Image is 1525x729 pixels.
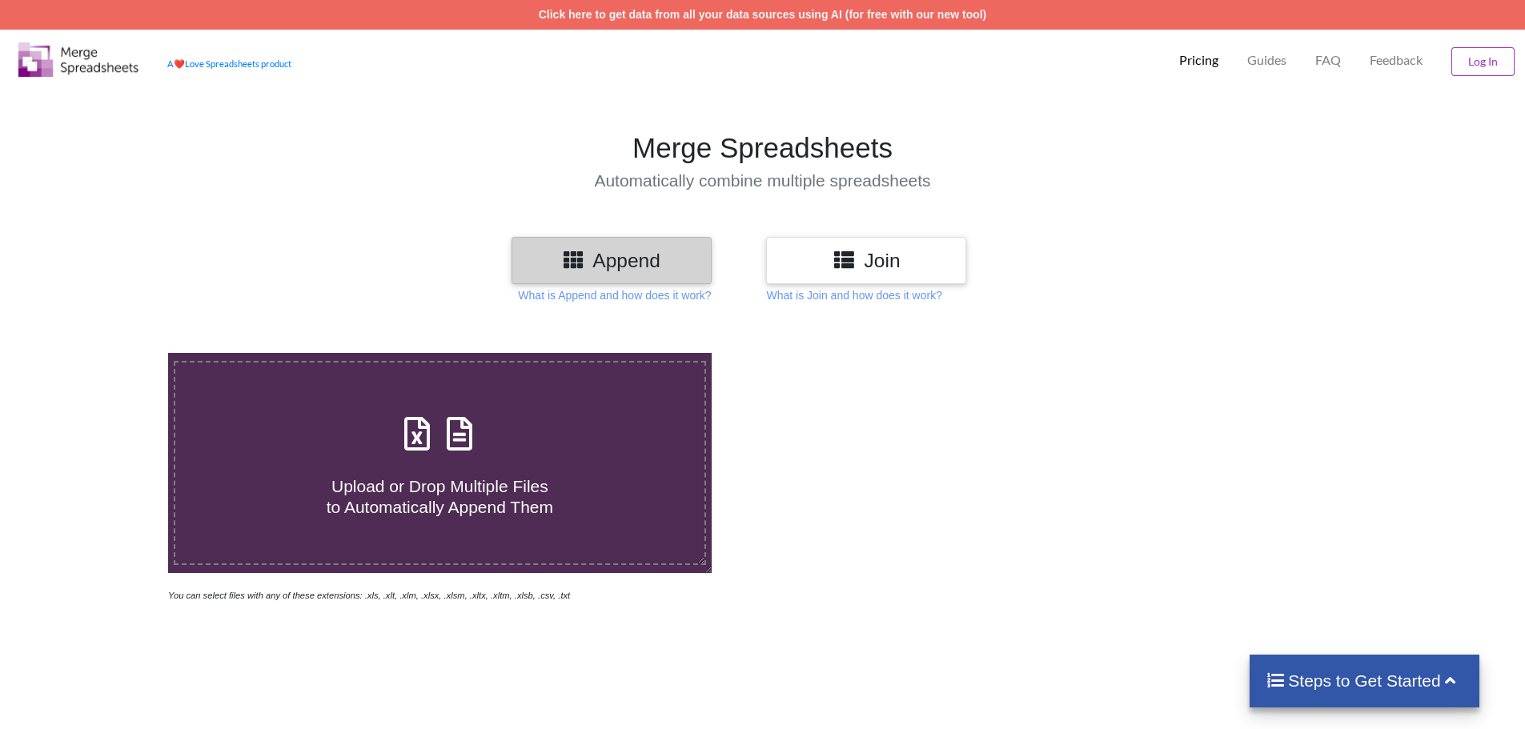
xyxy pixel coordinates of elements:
[1370,54,1423,66] span: Feedback
[168,591,570,600] i: You can select files with any of these extensions: .xls, .xlt, .xlm, .xlsx, .xlsm, .xltx, .xltm, ...
[1179,52,1218,69] p: Pricing
[327,477,553,515] span: Upload or Drop Multiple Files to Automatically Append Them
[539,8,987,21] a: Click here to get data from all your data sources using AI (for free with our new tool)
[1266,671,1463,691] h4: Steps to Get Started
[18,42,138,77] img: Logo.png
[1315,52,1341,69] p: FAQ
[766,287,941,303] p: What is Join and how does it work?
[1451,47,1515,76] button: Log In
[167,58,291,69] a: AheartLove Spreadsheets product
[778,249,954,272] h3: Join
[174,58,185,69] span: heart
[518,287,711,303] p: What is Append and how does it work?
[1247,52,1286,69] p: Guides
[524,249,700,272] h3: Append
